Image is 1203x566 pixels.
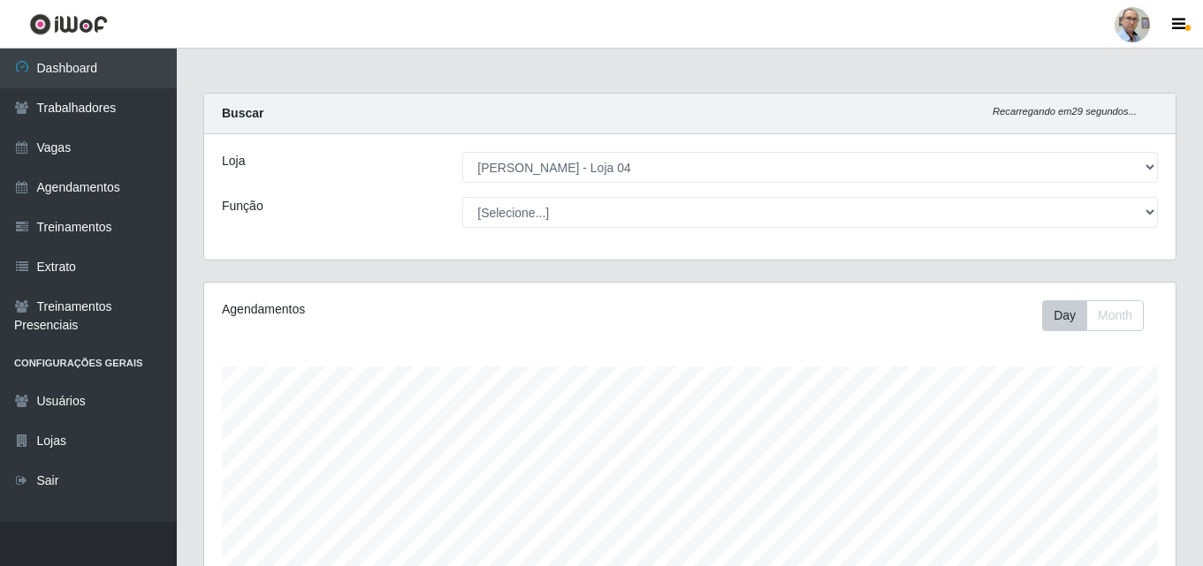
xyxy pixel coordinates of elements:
[222,197,263,215] label: Função
[1042,300,1144,331] div: First group
[222,300,597,319] div: Agendamentos
[993,106,1137,117] i: Recarregando em 29 segundos...
[29,13,108,35] img: CoreUI Logo
[1042,300,1158,331] div: Toolbar with button groups
[222,152,245,170] label: Loja
[222,106,263,120] strong: Buscar
[1086,300,1144,331] button: Month
[1042,300,1087,331] button: Day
